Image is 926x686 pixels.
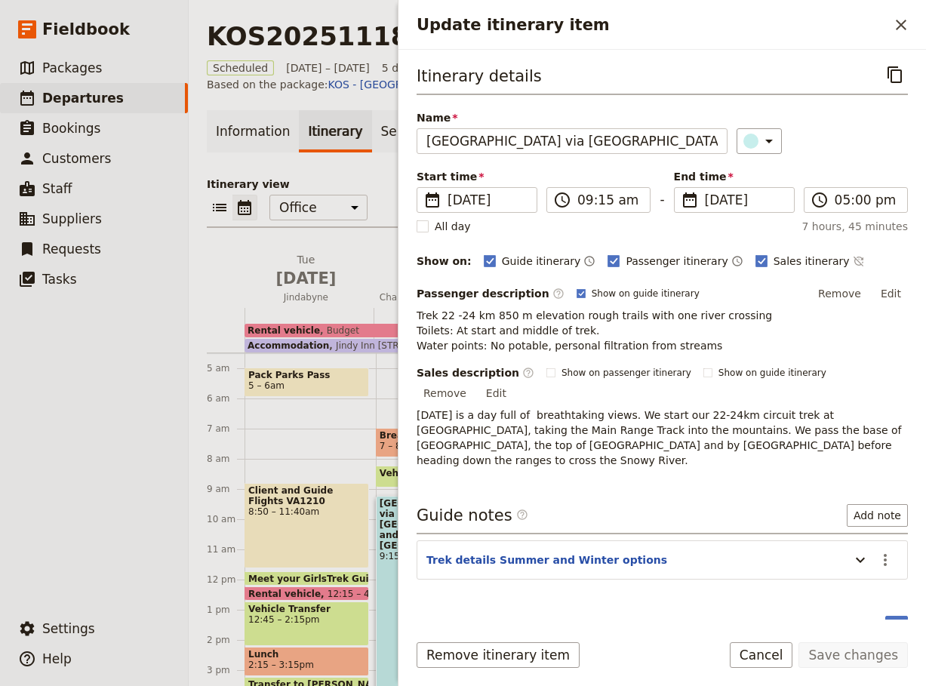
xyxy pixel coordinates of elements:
[248,574,388,583] span: Meet your GirlsTrek Guide
[248,589,328,598] span: Rental vehicle
[626,254,728,269] span: Passenger itinerary
[245,252,374,308] button: Tue [DATE]Jindabyne
[42,211,102,226] span: Suppliers
[207,574,245,586] div: 12 pm
[553,191,571,209] span: ​
[801,219,908,234] span: 7 hours, 45 minutes
[681,191,699,209] span: ​
[245,308,890,352] div: AccommodationJindy Inn [STREET_ADDRESS][PERSON_NAME]Rental vehicleBudgetAccomodation[PERSON_NAME]...
[502,254,581,269] span: Guide itinerary
[417,616,500,638] h3: Services
[382,60,470,75] span: 5 days / 4 nights
[248,506,365,517] span: 8:50 – 11:40am
[479,382,513,405] button: Edit
[835,191,898,209] input: ​
[372,110,445,152] a: Services
[417,14,888,36] h2: Update itinerary item
[207,77,515,92] span: Based on the package:
[592,288,700,300] span: Show on guide itinerary
[516,509,528,527] span: ​
[42,151,111,166] span: Customers
[774,254,850,269] span: Sales itinerary
[248,649,365,660] span: Lunch
[248,325,320,336] span: Rental vehicle
[207,195,232,220] button: List view
[207,110,299,152] a: Information
[42,651,72,666] span: Help
[245,601,369,646] div: Vehicle Transfer12:45 – 2:15pm
[417,65,542,88] h3: Itinerary details
[207,177,908,192] p: Itinerary view
[435,219,471,234] span: All day
[286,60,370,75] span: [DATE] – [DATE]
[245,291,368,303] span: Jindabyne
[882,62,908,88] button: Copy itinerary item
[417,308,908,353] p: Trek 22 -24 km 850 m elevation rough trails with one river crossing Toilets: At start and middle ...
[42,60,102,75] span: Packages
[248,604,365,614] span: Vehicle Transfer
[705,191,785,209] span: [DATE]
[42,241,101,257] span: Requests
[811,282,868,305] button: Remove
[42,181,72,196] span: Staff
[417,110,728,125] span: Name
[718,367,826,379] span: Show on guide itinerary
[328,589,384,598] span: 12:15 – 4pm
[737,128,782,154] button: ​
[207,664,245,676] div: 3 pm
[380,551,478,561] span: 9:15am – 5pm
[248,370,365,380] span: Pack Parks Pass
[745,132,778,150] div: ​
[248,614,365,625] span: 12:45 – 2:15pm
[251,252,361,290] h2: Tue
[853,252,865,270] button: Time not shown on sales itinerary
[577,191,641,209] input: ​
[426,552,667,568] button: Trek details Summer and Winter options
[417,408,908,468] p: [DATE] is a day full of breathtaking views. We start our 22-24km circuit trek at [GEOGRAPHIC_DATA...
[245,368,369,397] div: Pack Parks Pass5 – 6am
[245,586,369,601] div: Rental vehicle12:15 – 4pm
[207,423,245,435] div: 7 am
[660,190,664,213] span: -
[380,430,497,441] span: Breakfast
[207,604,245,616] div: 1 pm
[522,367,534,379] span: ​
[248,380,285,391] span: 5 – 6am
[583,252,595,270] button: Time shown on guide itinerary
[874,282,908,305] button: Edit
[245,571,369,586] div: Meet your GirlsTrek Guide
[42,91,124,106] span: Departures
[329,340,543,351] span: Jindy Inn [STREET_ADDRESS][PERSON_NAME]
[207,21,408,51] h1: KOS20251118
[42,621,95,636] span: Settings
[448,191,528,209] span: [DATE]
[417,365,534,380] label: Sales description
[42,18,130,41] span: Fieldbook
[245,647,369,676] div: Lunch2:15 – 3:15pm
[245,339,623,352] div: AccommodationJindy Inn [STREET_ADDRESS][PERSON_NAME]
[423,191,441,209] span: ​
[798,642,908,668] button: Save changes
[417,286,565,301] label: Passenger description
[380,468,466,478] span: Vehicle transfer
[42,121,100,136] span: Bookings
[417,642,580,668] button: Remove itinerary item
[245,324,881,337] div: Rental vehicleBudget
[847,504,908,527] button: Add note
[417,382,473,405] button: Remove
[207,392,245,405] div: 6 am
[885,616,908,638] button: Add service inclusion
[299,110,371,152] a: Itinerary
[42,272,77,287] span: Tasks
[248,660,314,670] span: 2:15 – 3:15pm
[207,634,245,646] div: 2 pm
[207,60,274,75] span: Scheduled
[207,483,245,495] div: 9 am
[417,128,728,154] input: Name
[888,12,914,38] button: Close drawer
[516,509,528,521] span: ​
[376,466,500,488] div: Vehicle transfer8:15 – 9am
[248,340,329,351] span: Accommodation
[207,362,245,374] div: 5 am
